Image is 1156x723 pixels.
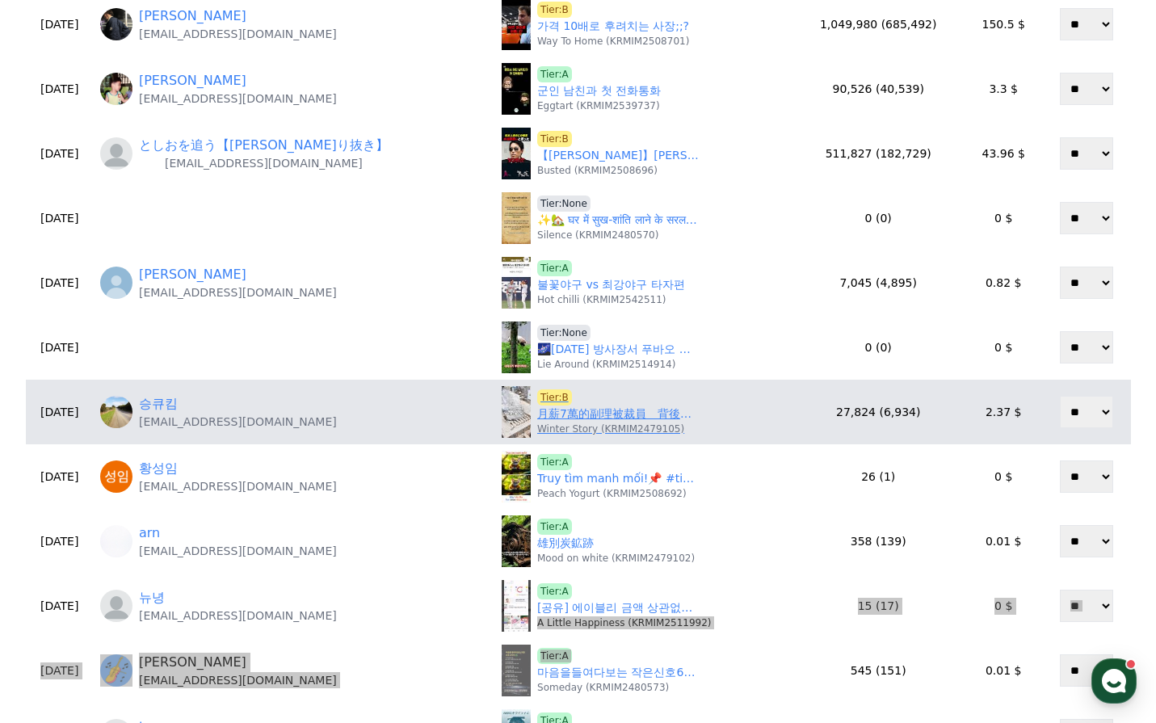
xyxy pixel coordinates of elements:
[100,137,132,170] img: https://cdn.creward.net/profile/user/profile_blank.webp
[965,121,1042,186] td: 43.96 $
[26,250,94,315] td: [DATE]
[100,590,132,622] img: profile_blank.webp
[537,131,572,147] a: Tier:B
[537,229,658,242] p: Silence (KRMIM2480570)
[26,186,94,250] td: [DATE]
[26,444,94,509] td: [DATE]
[139,414,337,430] p: [EMAIL_ADDRESS][DOMAIN_NAME]
[139,90,337,107] p: [EMAIL_ADDRESS][DOMAIN_NAME]
[537,454,572,470] a: Tier:A
[537,260,572,276] a: Tier:A
[502,386,531,438] img: 月薪7萬的副理被裁員 背後原因太驚人
[26,509,94,574] td: [DATE]
[965,574,1042,638] td: 0 $
[965,380,1042,444] td: 2.37 $
[139,478,337,494] p: [EMAIL_ADDRESS][DOMAIN_NAME]
[537,648,572,664] a: Tier:A
[537,212,699,229] a: ✨🏡 घर में सुख-शांति लाने के सरल उपाय 🙏🪔 | #education #home #kundlikendra
[792,444,965,509] td: 26 (1)
[148,537,167,550] span: 대화
[537,389,572,406] a: Tier:B
[537,293,666,306] p: Hot chilli (KRMIM2542511)
[139,607,337,624] p: [EMAIL_ADDRESS][DOMAIN_NAME]
[139,265,246,284] a: [PERSON_NAME]
[26,121,94,186] td: [DATE]
[537,2,572,18] a: Tier:B
[139,394,178,414] a: 승큐킴
[100,73,132,105] img: http://k.kakaocdn.net/dn/dEGxjx/btsPd45Sdr5/tuEgLHvm9JJlJjG6NYzjDK/img_640x640.jpg
[26,380,94,444] td: [DATE]
[537,552,695,565] p: Mood on white (KRMIM2479102)
[965,186,1042,250] td: 0 $
[537,341,699,358] a: 🌌[DATE] 방사장서 푸바오 놀다 사육사의 부름에 착하게 드가는 푸~🐼🍀[DATE]🍀9 #熊猫#푸바오영구임대
[26,638,94,703] td: [DATE]
[502,645,531,696] img: undefined
[537,406,699,422] a: 月薪7萬的副理被裁員 背後原因太驚人
[965,250,1042,315] td: 0.82 $
[139,672,337,688] p: [EMAIL_ADDRESS][DOMAIN_NAME]
[537,535,594,552] a: 雄別炭鉱跡
[502,451,531,502] img: Truy tìm manh mối!📌 #tiệcTùng #ôngGiàNoel #GiángSinh #mấtTríNhớ #parkinson #alzheimer
[107,512,208,553] a: 대화
[537,99,660,112] p: Eggtart (KRMIM2539737)
[792,121,965,186] td: 511,827 (182,729)
[139,543,337,559] p: [EMAIL_ADDRESS][DOMAIN_NAME]
[537,66,572,82] a: Tier:A
[792,380,965,444] td: 27,824 (6,934)
[965,638,1042,703] td: 0.01 $
[965,444,1042,509] td: 0 $
[5,512,107,553] a: 홈
[792,57,965,121] td: 90,526 (40,539)
[26,57,94,121] td: [DATE]
[537,664,699,681] a: 마음을들여다보는 작은신호6가지#긍정마인드 #유튜브쇼츠 #감정글귀 #힐링글 #공감글 #명언 #문장정원
[537,519,572,535] span: Tier:A
[139,588,165,607] a: 뉴녕
[537,276,685,293] a: 불꽃야구 vs 최강야구 타자편
[100,267,132,299] img: http://img1.kakaocdn.net/thumb/R640x640.q70/?fname=http://t1.kakaocdn.net/account_images/default_...
[100,8,132,40] img: http://k.kakaocdn.net/dn/cbWX3p/btsfXepOhbf/aQv3S2KgvXBYGy6m32aBM0/img_640x640.jpg
[537,616,712,629] p: A Little Happiness (KRMIM2511992)
[26,574,94,638] td: [DATE]
[537,195,591,212] a: Tier:None
[792,186,965,250] td: 0 (0)
[502,515,531,567] img: 雄別炭鉱跡
[502,580,531,632] img: [공유] 에이블리 금액 상관없이 전제품 5%쿠폰 발급 받는 법
[537,325,591,341] a: Tier:None
[139,6,246,26] a: [PERSON_NAME]
[26,315,94,380] td: [DATE]
[792,574,965,638] td: 15 (17)
[792,315,965,380] td: 0 (0)
[502,192,531,244] img: ✨🏡 घर में सुख-शांति लाने के सरल उपाय 🙏🪔 | #education #home #kundlikendra
[537,583,572,599] a: Tier:A
[537,358,675,371] p: Lie Around (KRMIM2514914)
[100,396,132,428] img: http://k.kakaocdn.net/dn/dpPrZj/btqS2RQGNuH/T8UuttxCVjjKUJh6wC8sIk/img_640x640.jpg
[537,147,699,164] a: 【[PERSON_NAME]】[PERSON_NAME]の発言本当頭悪いと思った【[PERSON_NAME]り抜き/ダウンタウン/[PERSON_NAME]/[PERSON_NAME]】#shorts
[100,525,132,557] img: https://cdn.creward.net/profile/user/YY07Jul 11, 2025121517_ab181be5be8e30df1a887635d4029522e36d9...
[965,57,1042,121] td: 3.3 $
[537,681,669,694] p: Someday (KRMIM2480573)
[502,128,531,179] img: 【岡田斗司夫】松本人志のこの発言本当頭悪いと思った【岡田斗司夫切り抜き/ダウンタウン/茂木健一郎/中田敦彦】#shorts
[965,509,1042,574] td: 0.01 $
[537,82,661,99] a: 군인 남친과 첫 전화통화
[250,536,269,549] span: 설정
[502,257,531,309] img: 불꽃야구 vs 최강야구 타자편
[502,322,531,373] img: 🌌9/29일 방사장서 푸바오 놀다 사육사의 부름에 착하게 드가는 푸~🐼🍀25.9.29🍀9 #熊猫#푸바오영구임대
[502,63,531,115] img: 군인 남친과 첫 전화통화
[100,654,132,687] img: https://lh3.googleusercontent.com/a/ACg8ocI5yU9rg2GR0JYkHFHb20dBOKOdeyxlah-GRCO4sCWRNRQiA1A=s96-c
[139,459,178,478] a: 황성임
[139,71,246,90] a: [PERSON_NAME]
[537,470,699,487] a: Truy tìm manh mối!📌 #tiệcTùng #ôngGiàNoel #GiángSinh #mấtTríNhớ #[MEDICAL_DATA] #alzheimer
[537,18,689,35] a: 가격 10배로 후려치는 사장;;?
[792,638,965,703] td: 545 (151)
[965,315,1042,380] td: 0 $
[792,250,965,315] td: 7,045 (4,895)
[139,523,160,543] a: arn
